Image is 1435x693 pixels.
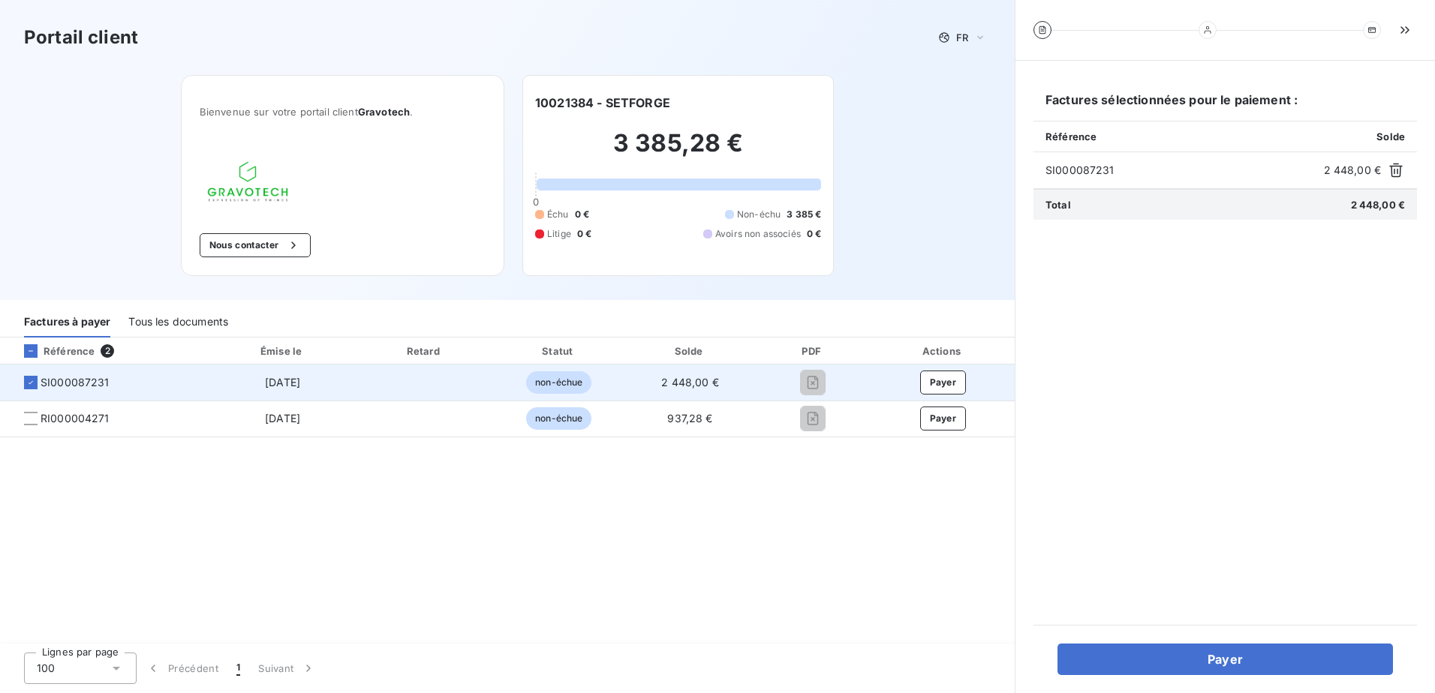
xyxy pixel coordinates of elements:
[1324,163,1382,178] span: 2 448,00 €
[715,227,801,241] span: Avoirs non associés
[758,343,868,358] div: PDF
[37,661,55,676] span: 100
[807,227,821,241] span: 0 €
[661,376,719,388] span: 2 448,00 €
[575,208,589,221] span: 0 €
[1045,199,1071,211] span: Total
[212,343,353,358] div: Émise le
[1057,643,1393,675] button: Payer
[41,375,110,390] span: SI000087231
[956,31,968,43] span: FR
[526,407,591,430] span: non-échue
[547,227,571,241] span: Litige
[547,208,569,221] span: Échu
[577,227,591,241] span: 0 €
[533,196,539,208] span: 0
[227,652,249,684] button: 1
[236,661,240,676] span: 1
[1376,130,1405,142] span: Solde
[128,306,228,337] div: Tous les documents
[1045,130,1097,142] span: Référence
[41,411,110,426] span: RI000004271
[920,406,967,430] button: Payer
[24,306,110,337] div: Factures à payer
[495,343,622,358] div: Statut
[526,371,591,394] span: non-échue
[667,412,712,424] span: 937,28 €
[535,94,670,112] h6: 10021384 - SETFORGE
[265,376,300,388] span: [DATE]
[358,106,410,118] span: Gravotech
[360,343,489,358] div: Retard
[200,106,486,118] span: Bienvenue sur votre portail client .
[737,208,781,221] span: Non-échu
[265,412,300,424] span: [DATE]
[920,370,967,394] button: Payer
[101,344,114,358] span: 2
[535,128,821,173] h2: 3 385,28 €
[200,154,296,209] img: Company logo
[1045,163,1318,178] span: SI000087231
[874,343,1012,358] div: Actions
[249,652,325,684] button: Suivant
[12,344,95,358] div: Référence
[787,208,821,221] span: 3 385 €
[628,343,751,358] div: Solde
[1033,91,1417,121] h6: Factures sélectionnées pour le paiement :
[200,233,311,257] button: Nous contacter
[1351,199,1406,211] span: 2 448,00 €
[137,652,227,684] button: Précédent
[24,24,138,51] h3: Portail client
